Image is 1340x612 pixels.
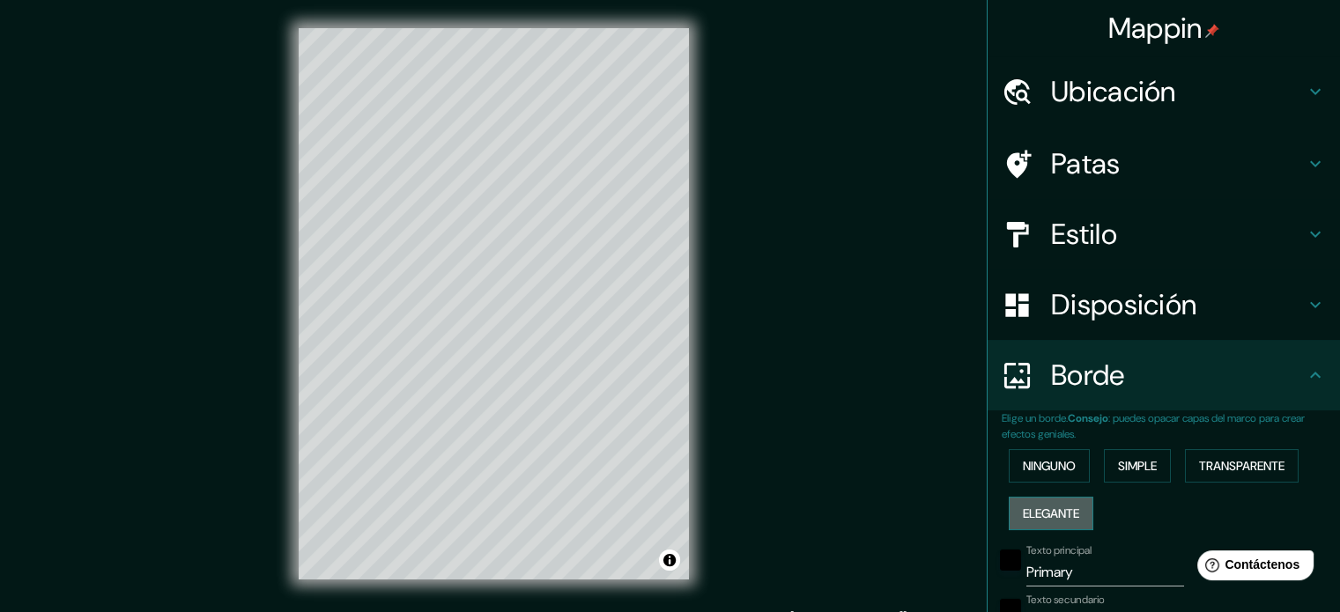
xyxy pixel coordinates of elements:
font: Consejo [1068,411,1108,425]
font: Estilo [1051,216,1117,253]
font: Texto secundario [1026,593,1105,607]
button: Simple [1104,449,1171,483]
button: Ninguno [1009,449,1090,483]
font: Elige un borde. [1002,411,1068,425]
font: : puedes opacar capas del marco para crear efectos geniales. [1002,411,1305,441]
img: pin-icon.png [1205,24,1219,38]
font: Disposición [1051,286,1196,323]
font: Transparente [1199,458,1284,474]
div: Disposición [988,269,1340,340]
font: Ninguno [1023,458,1076,474]
div: Patas [988,129,1340,199]
div: Estilo [988,199,1340,269]
button: Activar o desactivar atribución [659,549,680,571]
font: Borde [1051,357,1125,394]
font: Patas [1051,145,1121,182]
font: Ubicación [1051,73,1176,110]
button: Elegante [1009,497,1093,530]
font: Elegante [1023,505,1079,521]
div: Borde [988,340,1340,410]
button: negro [1000,549,1021,571]
div: Ubicación [988,56,1340,127]
iframe: Lanzador de widgets de ayuda [1183,543,1321,593]
font: Mappin [1108,10,1203,47]
font: Texto principal [1026,543,1092,557]
button: Transparente [1185,449,1299,483]
font: Simple [1118,458,1157,474]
